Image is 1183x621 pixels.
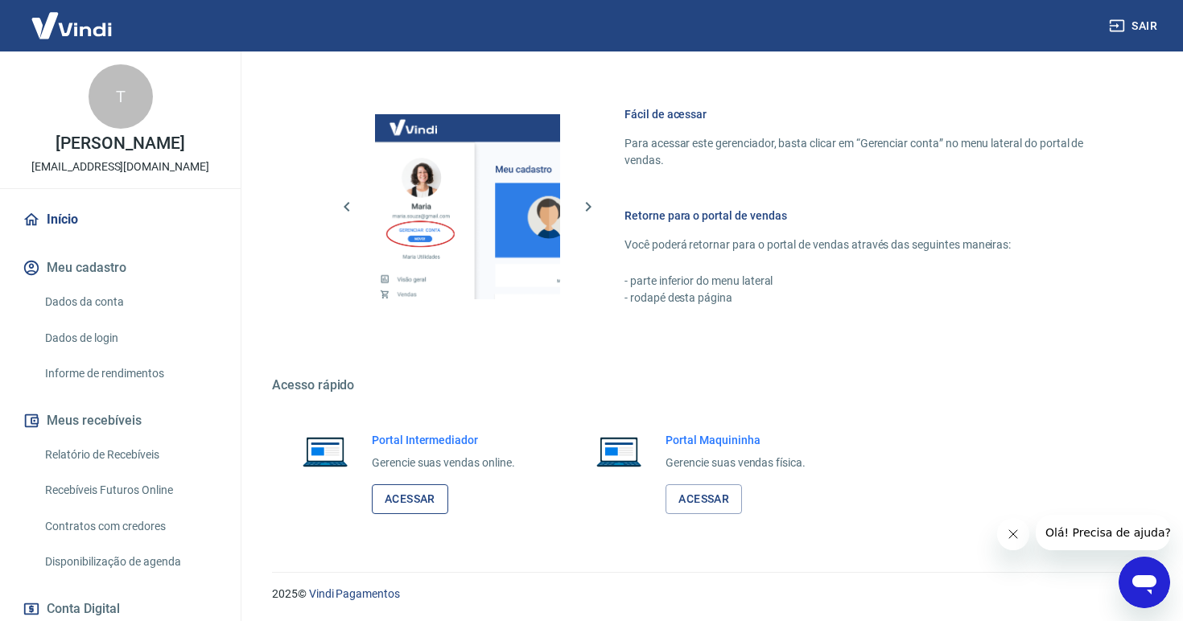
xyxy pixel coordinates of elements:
p: Você poderá retornar para o portal de vendas através das seguintes maneiras: [624,236,1106,253]
a: Dados da conta [39,286,221,319]
p: Gerencie suas vendas online. [372,454,515,471]
h6: Portal Maquininha [666,432,806,448]
h5: Acesso rápido [272,377,1144,393]
a: Vindi Pagamentos [309,587,400,600]
a: Dados de login [39,322,221,355]
p: - rodapé desta página [624,290,1106,306]
a: Informe de rendimentos [39,357,221,390]
h6: Fácil de acessar [624,106,1106,122]
a: Disponibilização de agenda [39,545,221,578]
p: [EMAIL_ADDRESS][DOMAIN_NAME] [31,158,209,175]
p: Gerencie suas vendas física. [666,454,806,471]
a: Acessar [372,484,448,514]
div: T [89,64,153,129]
button: Sair [1106,11,1164,41]
p: [PERSON_NAME] [56,135,184,152]
img: Vindi [19,1,124,50]
p: 2025 © [272,586,1144,602]
iframe: Mensagem da empresa [1036,515,1170,550]
iframe: Botão para abrir a janela de mensagens [1119,557,1170,608]
a: Início [19,202,221,237]
span: Olá! Precisa de ajuda? [10,11,135,24]
button: Meus recebíveis [19,403,221,438]
a: Recebíveis Futuros Online [39,474,221,507]
img: Imagem da dashboard mostrando o botão de gerenciar conta na sidebar no lado esquerdo [375,114,560,299]
a: Contratos com credores [39,510,221,543]
iframe: Fechar mensagem [997,518,1029,550]
button: Meu cadastro [19,250,221,286]
a: Relatório de Recebíveis [39,438,221,471]
p: - parte inferior do menu lateral [624,273,1106,290]
img: Imagem de um notebook aberto [291,432,359,471]
p: Para acessar este gerenciador, basta clicar em “Gerenciar conta” no menu lateral do portal de ven... [624,135,1106,169]
h6: Retorne para o portal de vendas [624,208,1106,224]
img: Imagem de um notebook aberto [585,432,653,471]
a: Acessar [666,484,742,514]
h6: Portal Intermediador [372,432,515,448]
